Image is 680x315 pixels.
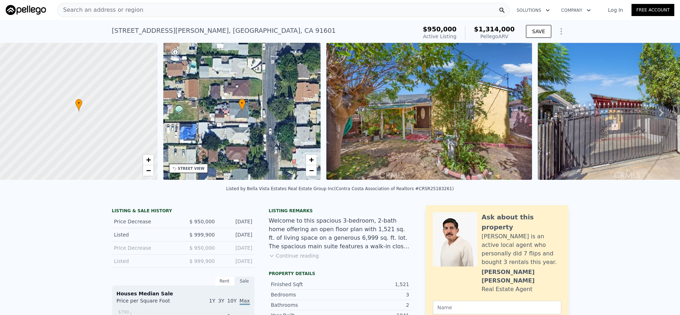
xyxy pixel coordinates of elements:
[271,291,340,298] div: Bedrooms
[269,271,411,276] div: Property details
[178,166,205,171] div: STREET VIEW
[474,25,515,33] span: $1,314,000
[482,268,561,285] div: [PERSON_NAME] [PERSON_NAME]
[554,24,568,39] button: Show Options
[226,186,454,191] div: Listed by Bella Vista Estates Real Estate Group Inc (Contra Costa Association of Realtors #CRSR25...
[189,245,215,251] span: $ 950,000
[511,4,556,17] button: Solutions
[306,154,317,165] a: Zoom in
[221,218,252,225] div: [DATE]
[340,291,409,298] div: 3
[146,155,150,164] span: +
[269,217,411,251] div: Welcome to this spacious 3-bedroom, 2-bath home offering an open floor plan with 1,521 sq. ft. of...
[112,26,336,36] div: [STREET_ADDRESS][PERSON_NAME] , [GEOGRAPHIC_DATA] , CA 91601
[189,232,215,238] span: $ 999,900
[57,6,143,14] span: Search an address or region
[114,218,178,225] div: Price Decrease
[75,99,82,111] div: •
[235,276,255,286] div: Sale
[306,165,317,176] a: Zoom out
[326,43,532,180] img: Sale: 167600021 Parcel: 54404853
[556,4,597,17] button: Company
[117,297,183,309] div: Price per Square Foot
[309,155,314,164] span: +
[632,4,674,16] a: Free Account
[474,33,515,40] div: Pellego ARV
[269,252,319,259] button: Continue reading
[423,34,456,39] span: Active Listing
[221,231,252,238] div: [DATE]
[482,212,561,232] div: Ask about this property
[423,25,457,33] span: $950,000
[143,165,154,176] a: Zoom out
[482,285,533,294] div: Real Estate Agent
[189,258,215,264] span: $ 999,900
[114,244,178,252] div: Price Decrease
[146,166,150,175] span: −
[340,281,409,288] div: 1,521
[340,301,409,309] div: 2
[482,232,561,266] div: [PERSON_NAME] is an active local agent who personally did 7 flips and bought 3 rentals this year.
[112,208,255,215] div: LISTING & SALE HISTORY
[6,5,46,15] img: Pellego
[271,281,340,288] div: Finished Sqft
[189,219,215,224] span: $ 950,000
[227,298,236,304] span: 10Y
[114,258,178,265] div: Listed
[269,208,411,214] div: Listing remarks
[221,244,252,252] div: [DATE]
[526,25,551,38] button: SAVE
[117,290,250,297] div: Houses Median Sale
[433,301,561,314] input: Name
[239,100,246,106] span: •
[218,298,224,304] span: 3Y
[209,298,215,304] span: 1Y
[114,231,178,238] div: Listed
[240,298,250,305] span: Max
[118,310,129,315] tspan: $790
[239,99,246,111] div: •
[143,154,154,165] a: Zoom in
[75,100,82,106] span: •
[221,258,252,265] div: [DATE]
[599,6,632,14] a: Log In
[309,166,314,175] span: −
[271,301,340,309] div: Bathrooms
[215,276,235,286] div: Rent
